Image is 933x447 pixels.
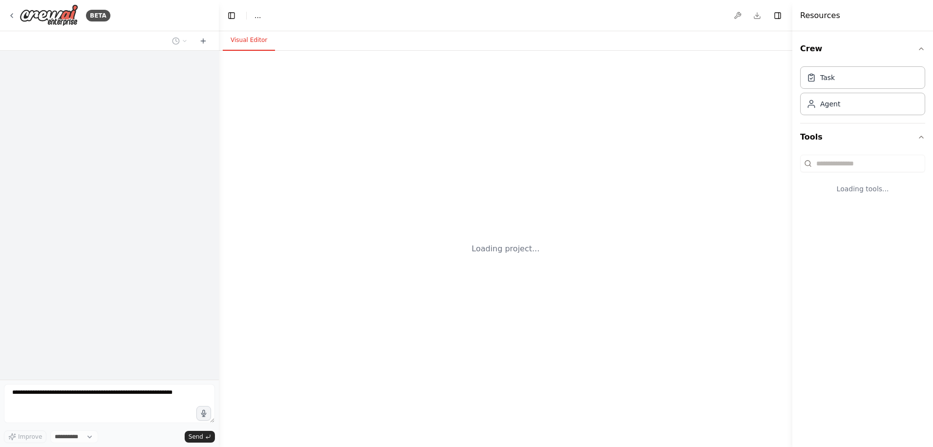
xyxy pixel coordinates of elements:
[168,35,191,47] button: Switch to previous chat
[800,10,840,21] h4: Resources
[18,433,42,441] span: Improve
[800,62,925,123] div: Crew
[254,11,261,20] nav: breadcrumb
[771,9,785,22] button: Hide right sidebar
[820,99,840,109] div: Agent
[20,4,78,26] img: Logo
[254,11,261,20] span: ...
[225,9,238,22] button: Hide left sidebar
[820,73,835,82] div: Task
[195,35,211,47] button: Start a new chat
[189,433,203,441] span: Send
[86,10,110,21] div: BETA
[472,243,540,255] div: Loading project...
[223,30,275,51] button: Visual Editor
[4,430,46,443] button: Improve
[196,406,211,421] button: Click to speak your automation idea
[185,431,215,443] button: Send
[800,151,925,209] div: Tools
[800,176,925,202] div: Loading tools...
[800,123,925,151] button: Tools
[800,35,925,62] button: Crew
